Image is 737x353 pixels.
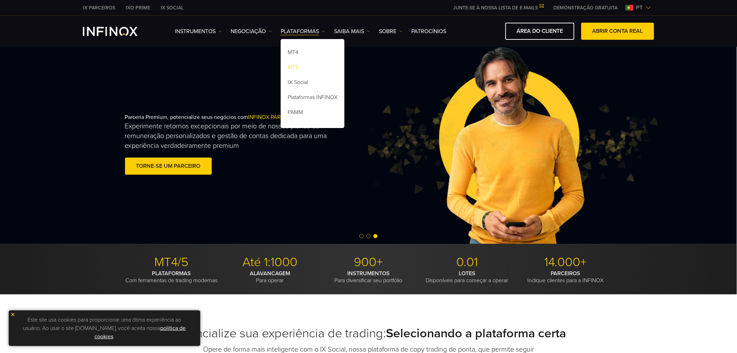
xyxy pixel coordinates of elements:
[366,234,371,238] span: Go to slide 2
[411,27,446,36] a: Patrocínios
[78,4,121,12] a: INFINOX
[347,270,390,277] strong: INSTRUMENTOS
[551,270,581,277] strong: PARCEIROS
[125,158,212,175] a: Torne-se um parceiro
[223,255,317,270] p: Até 1:1000
[125,255,218,270] p: MT4/5
[386,326,566,341] strong: Selecionando a plataforma certa
[12,314,197,343] p: Este site usa cookies para proporcionar uma ótima experiência ao usuário. Ao usar o site [DOMAIN_...
[581,23,654,40] a: ABRIR CONTA REAL
[459,270,475,277] strong: LOTES
[281,27,325,36] a: PLATAFORMAS
[155,4,189,12] a: INFINOX
[549,4,623,12] a: INFINOX MENU
[152,270,191,277] strong: PLATAFORMAS
[10,312,15,317] img: yellow close icon
[505,23,574,40] a: ÁREA DO CLIENTE
[379,27,403,36] a: SOBRE
[281,46,344,61] a: MT4
[250,270,290,277] strong: ALAVANCAGEM
[448,5,549,11] a: JUNTE-SE À NOSSA LISTA DE E-MAILS
[231,27,272,36] a: NEGOCIAÇÃO
[125,270,218,284] p: Com ferramentas de trading modernas
[248,114,298,121] span: INFINOX PARTNERS
[322,255,415,270] p: 900+
[373,234,378,238] span: Go to slide 3
[125,103,383,188] div: Parceria Premium, potencialize seus negócios com
[83,27,154,36] a: INFINOX Logo
[420,255,514,270] p: 0.01
[175,27,222,36] a: Instrumentos
[634,3,646,12] span: pt
[322,270,415,284] p: Para diversificar seu portfólio
[121,4,155,12] a: INFINOX
[519,270,612,284] p: Indique clientes para a INFINOX
[281,76,344,91] a: IX Social
[420,270,514,284] p: Disponíveis para começar a operar
[519,255,612,270] p: 14.000+
[125,326,612,341] h2: Potencialize sua experiência de trading:
[334,27,370,36] a: Saiba mais
[223,270,317,284] p: Para operar
[359,234,364,238] span: Go to slide 1
[125,121,332,151] p: Experimente retornos excepcionais por meio de nossos planos de remuneração personalizados e gestã...
[281,106,344,121] a: PAMM
[281,91,344,106] a: Plataformas INFINOX
[281,61,344,76] a: MT5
